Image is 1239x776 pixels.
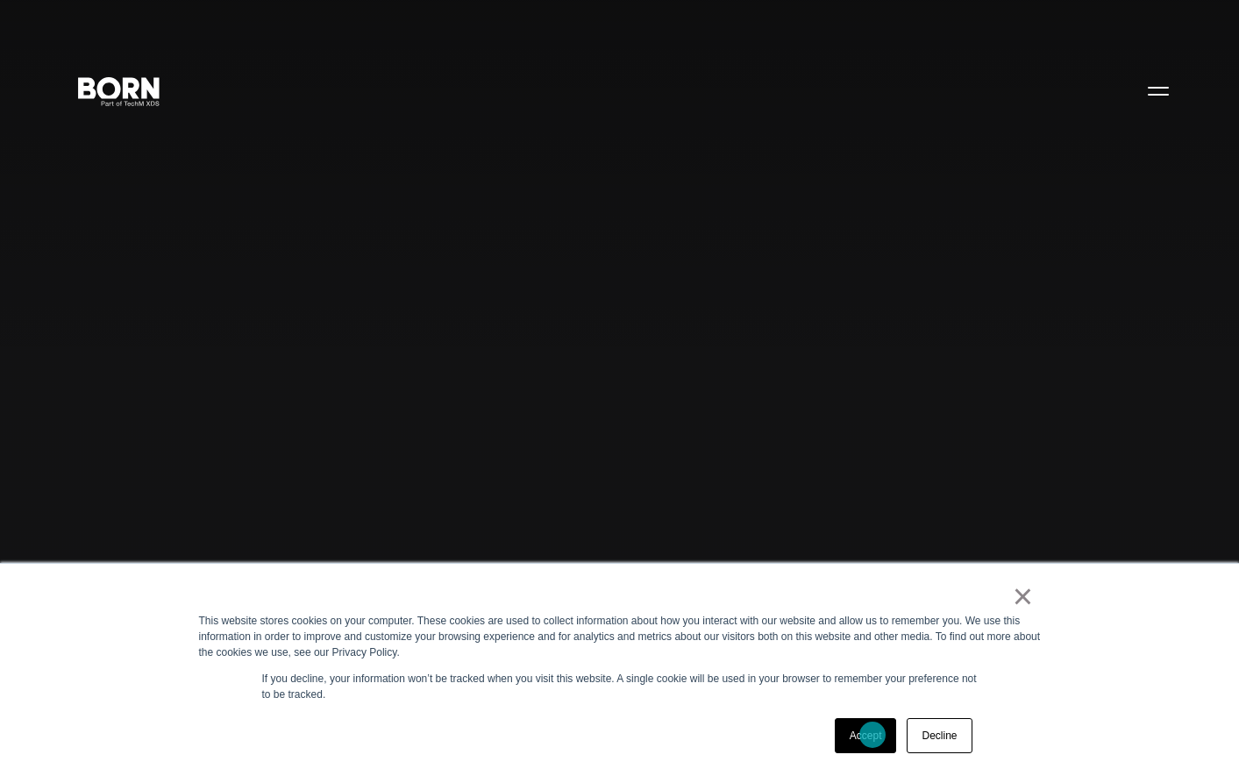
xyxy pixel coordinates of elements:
a: Accept [835,718,897,753]
button: Open [1137,72,1179,109]
a: Decline [907,718,972,753]
a: × [1013,588,1034,604]
div: This website stores cookies on your computer. These cookies are used to collect information about... [199,613,1041,660]
p: If you decline, your information won’t be tracked when you visit this website. A single cookie wi... [262,671,978,702]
